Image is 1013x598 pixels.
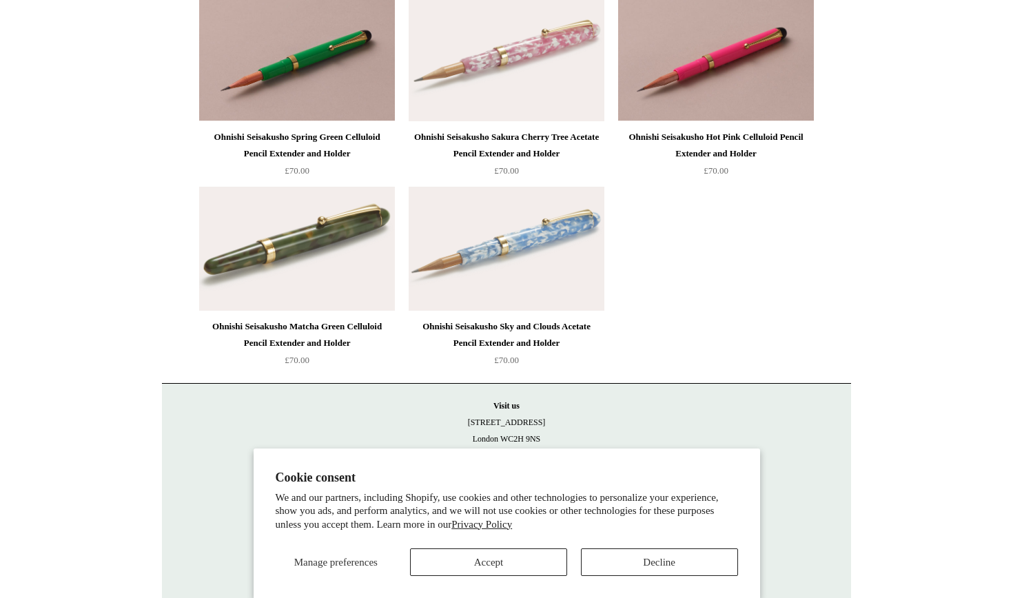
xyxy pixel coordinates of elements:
a: Ohnishi Seisakusho Sakura Cherry Tree Acetate Pencil Extender and Holder £70.00 [409,129,604,185]
button: Accept [410,548,567,576]
span: £70.00 [494,165,519,176]
a: Ohnishi Seisakusho Matcha Green Celluloid Pencil Extender and Holder Ohnishi Seisakusho Matcha Gr... [199,187,395,311]
a: Ohnishi Seisakusho Spring Green Celluloid Pencil Extender and Holder £70.00 [199,129,395,185]
div: Ohnishi Seisakusho Hot Pink Celluloid Pencil Extender and Holder [622,129,810,162]
a: Privacy Policy [451,519,512,530]
img: Ohnishi Seisakusho Sky and Clouds Acetate Pencil Extender and Holder [409,187,604,311]
span: Manage preferences [294,557,378,568]
span: £70.00 [494,355,519,365]
p: [STREET_ADDRESS] London WC2H 9NS [DATE] - [DATE] 10:30am to 5:30pm [DATE] 10.30am to 6pm [DATE] 1... [176,398,837,513]
button: Manage preferences [275,548,396,576]
a: Ohnishi Seisakusho Matcha Green Celluloid Pencil Extender and Holder £70.00 [199,318,395,375]
a: Ohnishi Seisakusho Sky and Clouds Acetate Pencil Extender and Holder £70.00 [409,318,604,375]
span: £70.00 [704,165,728,176]
span: £70.00 [285,165,309,176]
img: Ohnishi Seisakusho Matcha Green Celluloid Pencil Extender and Holder [199,187,395,311]
div: Ohnishi Seisakusho Spring Green Celluloid Pencil Extender and Holder [203,129,391,162]
a: Ohnishi Seisakusho Hot Pink Celluloid Pencil Extender and Holder £70.00 [618,129,814,185]
button: Decline [581,548,738,576]
a: Ohnishi Seisakusho Sky and Clouds Acetate Pencil Extender and Holder Ohnishi Seisakusho Sky and C... [409,187,604,311]
strong: Visit us [493,401,520,411]
p: We and our partners, including Shopify, use cookies and other technologies to personalize your ex... [276,491,738,532]
div: Ohnishi Seisakusho Matcha Green Celluloid Pencil Extender and Holder [203,318,391,351]
div: Ohnishi Seisakusho Sky and Clouds Acetate Pencil Extender and Holder [412,318,601,351]
div: Ohnishi Seisakusho Sakura Cherry Tree Acetate Pencil Extender and Holder [412,129,601,162]
h2: Cookie consent [276,471,738,485]
span: £70.00 [285,355,309,365]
